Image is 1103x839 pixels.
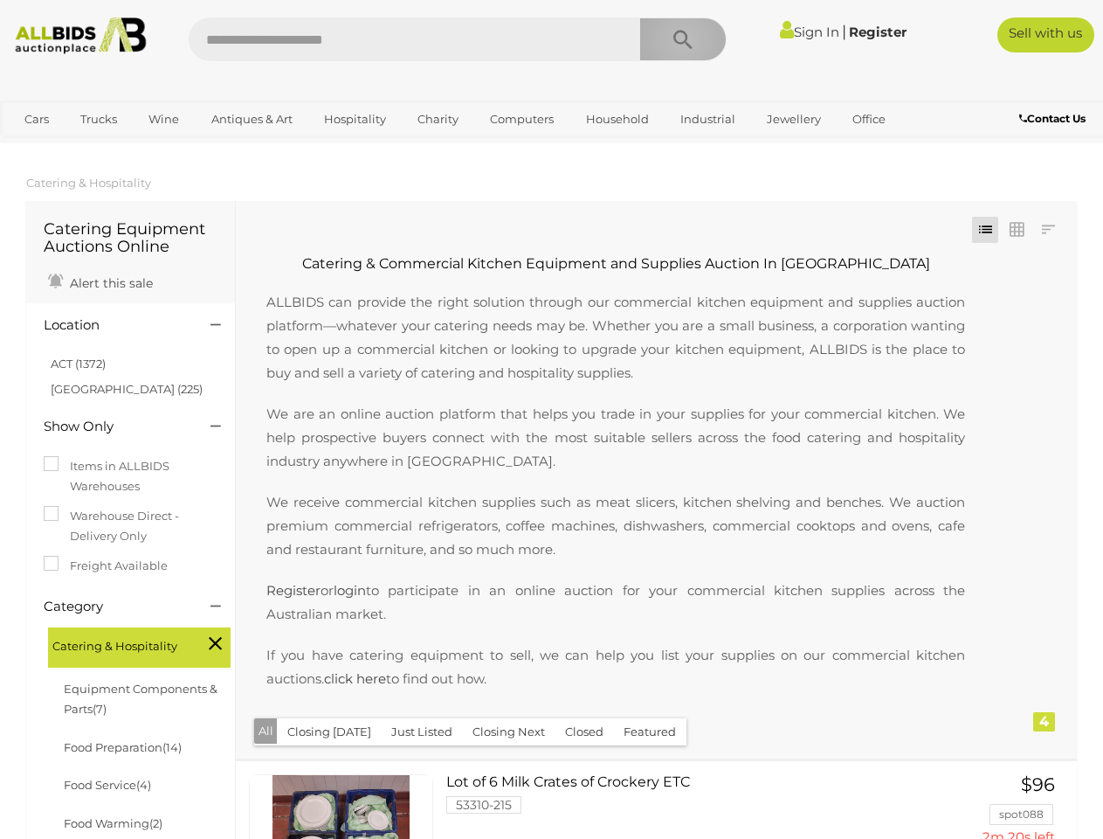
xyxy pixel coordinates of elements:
a: Computers [479,105,565,134]
label: Freight Available [44,556,168,576]
p: We are an online auction platform that helps you trade in your supplies for your commercial kitch... [249,402,982,473]
a: Sports [13,134,72,163]
a: Register [849,24,907,40]
a: Food Service(4) [64,778,151,792]
span: (2) [149,816,162,830]
a: Catering & Hospitality [26,176,151,190]
a: Equipment Components & Parts(7) [64,682,217,716]
a: Jewellery [755,105,832,134]
a: click here [324,670,386,687]
a: Contact Us [1019,109,1090,128]
a: [GEOGRAPHIC_DATA] (225) [51,382,203,396]
a: Register [266,582,321,599]
span: (7) [93,702,107,716]
p: We receive commercial kitchen supplies such as meat slicers, kitchen shelving and benches. We auc... [249,490,982,561]
h4: Show Only [44,419,184,434]
span: (4) [136,778,151,792]
span: | [842,22,846,41]
a: Household [575,105,660,134]
img: Allbids.com.au [8,17,154,54]
button: Featured [613,718,686,745]
a: Sell with us [997,17,1094,52]
b: Contact Us [1019,112,1086,125]
span: $96 [1021,773,1055,795]
a: Alert this sale [44,268,157,295]
a: Wine [137,105,190,134]
a: Food Warming(2) [64,816,162,830]
button: Closing [DATE] [277,718,382,745]
button: Closing Next [462,718,555,745]
span: Alert this sale [65,275,153,291]
p: or to participate in an online auction for your commercial kitchen supplies across the Australian... [249,579,982,626]
h4: Location [44,318,184,333]
button: All [254,718,278,744]
a: ACT (1372) [51,357,106,371]
button: Search [639,17,727,61]
label: Items in ALLBIDS Warehouses [44,456,217,497]
label: Warehouse Direct - Delivery Only [44,506,217,547]
p: ALLBIDS can provide the right solution through our commercial kitchen equipment and supplies auct... [249,273,982,385]
button: Just Listed [381,718,463,745]
div: 4 [1033,712,1055,732]
a: Office [841,105,897,134]
a: [GEOGRAPHIC_DATA] [80,134,227,163]
a: Antiques & Art [200,105,304,134]
a: Industrial [669,105,747,134]
h1: Catering Equipment Auctions Online [44,221,217,256]
a: login [334,582,366,599]
a: Cars [13,105,60,134]
a: Charity [406,105,470,134]
a: Hospitality [313,105,397,134]
span: (14) [162,740,182,754]
button: Closed [555,718,614,745]
a: Food Preparation(14) [64,740,182,754]
a: Sign In [780,24,839,40]
span: Catering & Hospitality [52,632,183,656]
h2: Catering & Commercial Kitchen Equipment and Supplies Auction In [GEOGRAPHIC_DATA] [249,256,982,272]
p: If you have catering equipment to sell, we can help you list your supplies on our commercial kitc... [249,643,982,690]
a: Trucks [69,105,128,134]
h4: Category [44,600,184,614]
